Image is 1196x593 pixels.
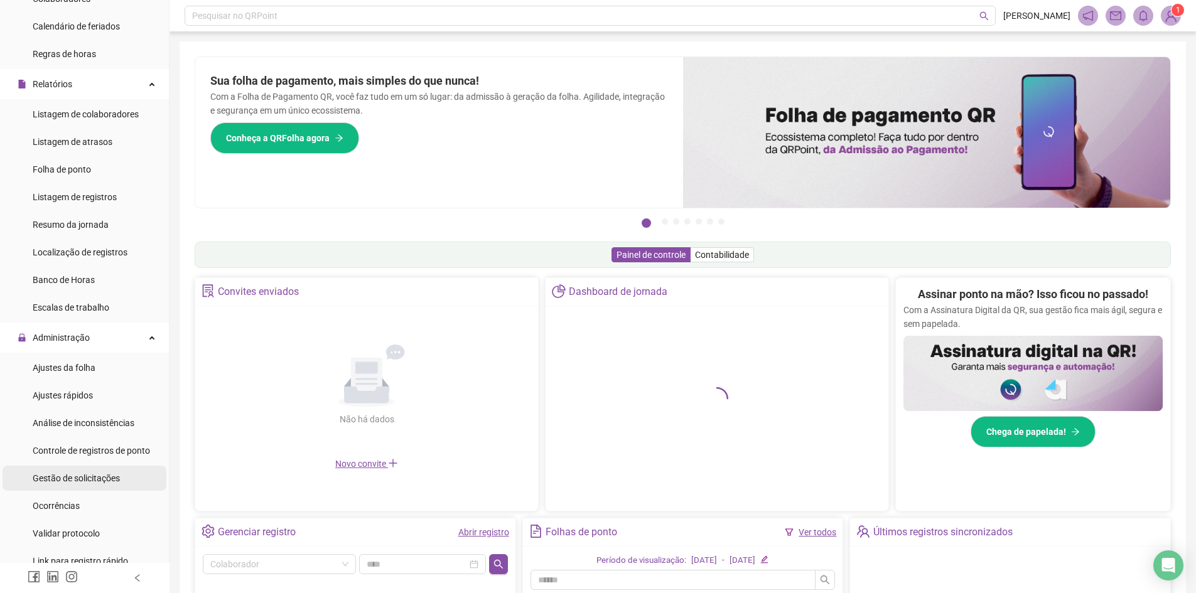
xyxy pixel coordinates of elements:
div: Dashboard de jornada [569,281,667,302]
span: search [493,559,504,569]
a: Abrir registro [458,527,509,537]
span: Painel de controle [617,250,686,260]
button: 5 [696,218,702,225]
h2: Sua folha de pagamento, mais simples do que nunca! [210,72,668,90]
span: Gestão de solicitações [33,473,120,483]
span: file [18,80,26,88]
span: Escalas de trabalho [33,302,109,313]
button: 7 [718,218,725,225]
span: setting [202,525,215,538]
span: facebook [28,570,40,583]
span: Contabilidade [695,250,749,260]
div: Período de visualização: [596,554,686,567]
span: linkedin [46,570,59,583]
span: Ocorrências [33,501,80,511]
div: [DATE] [730,554,755,567]
span: team [856,525,870,538]
p: Com a Folha de Pagamento QR, você faz tudo em um só lugar: da admissão à geração da folha. Agilid... [210,90,668,117]
span: search [979,11,989,21]
div: Open Intercom Messenger [1153,550,1183,580]
span: Link para registro rápido [33,556,128,566]
div: Gerenciar registro [218,521,296,543]
span: Listagem de colaboradores [33,109,139,119]
span: Folha de ponto [33,164,91,174]
button: Conheça a QRFolha agora [210,122,359,154]
span: Análise de inconsistências [33,418,134,428]
span: lock [18,333,26,342]
span: Relatórios [33,79,72,89]
span: loading [706,387,728,410]
span: arrow-right [335,134,343,142]
div: Convites enviados [218,281,299,302]
span: notification [1082,10,1094,21]
span: arrow-right [1071,427,1080,436]
button: 1 [642,218,651,228]
span: left [133,574,142,582]
h2: Assinar ponto na mão? Isso ficou no passado! [918,286,1148,303]
img: banner%2F8d14a306-6205-4263-8e5b-06e9a85ad873.png [683,57,1171,208]
span: plus [388,458,398,468]
span: Ajustes da folha [33,363,95,373]
span: instagram [65,570,78,583]
span: search [820,575,830,585]
span: [PERSON_NAME] [1003,9,1070,23]
span: Listagem de registros [33,192,117,202]
span: file-text [529,525,542,538]
span: Administração [33,333,90,343]
sup: Atualize o seu contato no menu Meus Dados [1172,4,1184,16]
span: filter [785,528,794,537]
img: 85711 [1161,6,1180,25]
button: 4 [684,218,691,225]
p: Com a Assinatura Digital da QR, sua gestão fica mais ágil, segura e sem papelada. [903,303,1163,331]
span: Listagem de atrasos [33,137,112,147]
span: Banco de Horas [33,275,95,285]
button: 3 [673,218,679,225]
button: Chega de papelada! [971,416,1096,447]
div: Não há dados [309,412,424,426]
span: mail [1110,10,1121,21]
span: Chega de papelada! [986,425,1066,439]
span: Ajustes rápidos [33,390,93,400]
span: Validar protocolo [33,528,100,538]
span: pie-chart [552,284,565,297]
span: Calendário de feriados [33,21,120,31]
span: Controle de registros de ponto [33,446,150,456]
a: Ver todos [799,527,836,537]
button: 2 [662,218,668,225]
span: Conheça a QRFolha agora [226,131,330,145]
span: Resumo da jornada [33,220,109,230]
img: banner%2F02c71560-61a6-44d4-94b9-c8ab97240462.png [903,336,1163,411]
span: Localização de registros [33,247,127,257]
span: bell [1138,10,1149,21]
span: Regras de horas [33,49,96,59]
span: 1 [1176,6,1180,14]
span: edit [760,555,768,564]
button: 6 [707,218,713,225]
span: Novo convite [335,459,398,469]
span: solution [202,284,215,297]
div: - [722,554,725,567]
div: [DATE] [691,554,717,567]
div: Últimos registros sincronizados [873,521,1013,543]
div: Folhas de ponto [546,521,617,543]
